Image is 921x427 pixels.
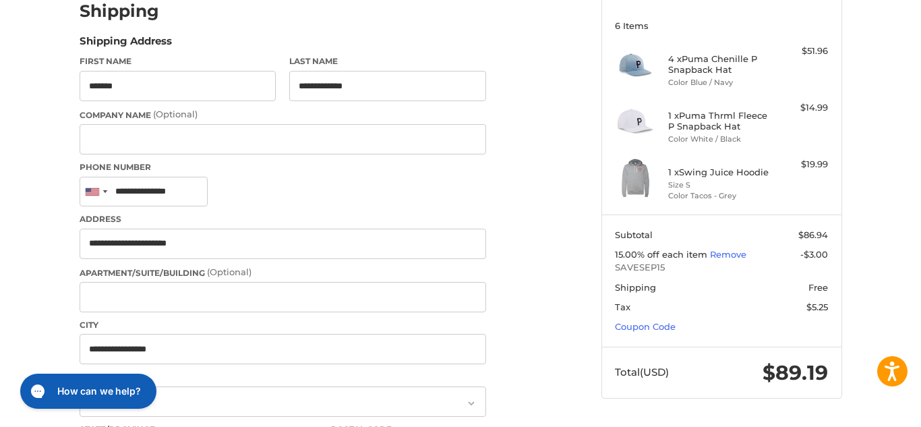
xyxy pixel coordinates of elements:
h3: 6 Items [615,20,828,31]
span: Subtotal [615,229,653,240]
div: $19.99 [775,158,828,171]
label: Company Name [80,108,486,121]
li: Size S [668,179,771,191]
small: (Optional) [207,266,251,277]
span: 15.00% off each item [615,249,710,260]
span: Shipping [615,282,656,293]
div: United States: +1 [80,177,111,206]
span: $5.25 [806,302,828,312]
span: SAVESEP15 [615,261,828,275]
a: Remove [710,249,746,260]
span: Total (USD) [615,366,669,378]
label: Apartment/Suite/Building [80,266,486,279]
h4: 1 x Swing Juice Hoodie [668,167,771,177]
label: Country [80,371,486,383]
label: City [80,319,486,331]
span: $89.19 [763,360,828,385]
small: (Optional) [153,109,198,119]
iframe: Gorgias live chat messenger [13,369,160,414]
label: First Name [80,55,276,67]
span: -$3.00 [800,249,828,260]
span: Tax [615,302,630,312]
legend: Shipping Address [80,34,172,55]
label: Phone Number [80,161,486,173]
h4: 4 x Puma Chenille P Snapback Hat [668,53,771,76]
span: $86.94 [798,229,828,240]
span: Free [808,282,828,293]
li: Color White / Black [668,134,771,145]
li: Color Blue / Navy [668,77,771,88]
div: $51.96 [775,45,828,58]
label: Last Name [289,55,486,67]
h2: Shipping [80,1,159,22]
div: $14.99 [775,101,828,115]
label: Address [80,213,486,225]
h4: 1 x Puma Thrml Fleece P Snapback Hat [668,110,771,132]
a: Coupon Code [615,321,676,332]
li: Color Tacos - Grey [668,190,771,202]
